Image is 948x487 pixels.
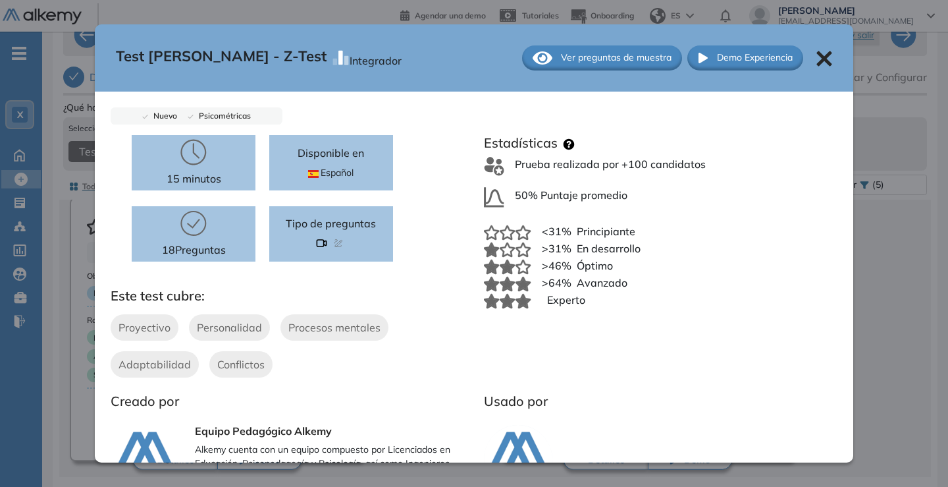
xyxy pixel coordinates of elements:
[315,237,328,249] img: Format test logo
[298,145,364,161] p: Disponible en
[547,293,585,306] span: Experto
[286,215,376,231] span: Tipo de preguntas
[542,276,571,289] span: >64%
[577,276,627,289] span: Avanzado
[484,393,828,409] h3: Usado por
[577,225,635,238] span: Principiante
[195,425,474,438] h3: Equipo Pedagógico Alkemy
[288,320,381,335] span: Procesos mentales
[515,187,627,208] span: 50% Puntaje promedio
[882,424,948,487] iframe: Chat Widget
[118,357,191,372] span: Adaptabilidad
[308,170,319,178] img: ESP
[484,135,558,151] h3: Estadísticas
[542,242,571,255] span: >31%
[577,242,641,255] span: En desarrollo
[217,357,265,372] span: Conflictos
[717,51,793,65] span: Demo Experiencia
[197,320,262,335] span: Personalidad
[882,424,948,487] div: Widget de chat
[332,237,344,249] img: Format test logo
[162,242,226,258] p: 18 Preguntas
[515,156,706,177] span: Prueba realizada por +100 candidatos
[195,443,474,484] p: Alkemy cuenta con un equipo compuesto por Licenciados en Educación, Psicopedagogía y Psicología, ...
[542,225,571,238] span: <31%
[167,171,221,186] p: 15 minutos
[561,51,671,65] span: Ver preguntas de muestra
[111,393,474,409] h3: Creado por
[194,111,251,121] span: Psicométricas
[308,166,354,180] span: Español
[577,259,613,272] span: Óptimo
[118,320,171,335] span: Proyectivo
[350,47,402,69] div: Integrador
[148,111,177,121] span: Nuevo
[542,259,571,272] span: >46%
[111,288,474,304] h3: Este test cubre:
[116,45,327,71] span: Test [PERSON_NAME] - Z-Test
